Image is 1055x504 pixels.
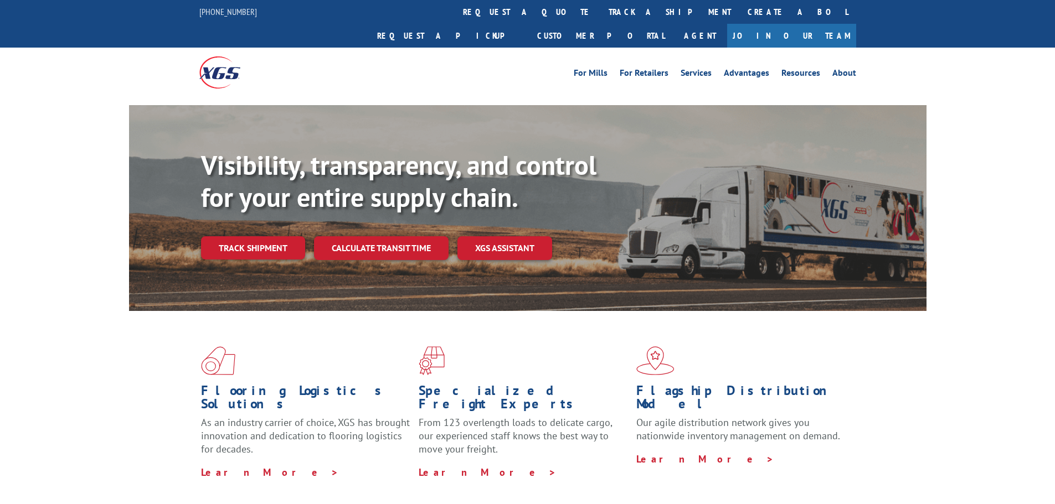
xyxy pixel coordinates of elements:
p: From 123 overlength loads to delicate cargo, our experienced staff knows the best way to move you... [419,416,628,465]
a: For Mills [574,69,608,81]
a: Track shipment [201,236,305,259]
img: xgs-icon-focused-on-flooring-red [419,346,445,375]
a: Learn More > [636,453,774,465]
a: Learn More > [419,466,557,479]
a: Join Our Team [727,24,856,48]
span: Our agile distribution network gives you nationwide inventory management on demand. [636,416,840,442]
h1: Flagship Distribution Model [636,384,846,416]
h1: Specialized Freight Experts [419,384,628,416]
img: xgs-icon-flagship-distribution-model-red [636,346,675,375]
a: Resources [781,69,820,81]
a: Learn More > [201,466,339,479]
a: About [832,69,856,81]
a: [PHONE_NUMBER] [199,6,257,17]
b: Visibility, transparency, and control for your entire supply chain. [201,148,596,214]
img: xgs-icon-total-supply-chain-intelligence-red [201,346,235,375]
a: Request a pickup [369,24,529,48]
h1: Flooring Logistics Solutions [201,384,410,416]
a: XGS ASSISTANT [457,236,552,260]
a: Services [681,69,712,81]
a: Agent [673,24,727,48]
a: Customer Portal [529,24,673,48]
a: Calculate transit time [314,236,449,260]
span: As an industry carrier of choice, XGS has brought innovation and dedication to flooring logistics... [201,416,410,455]
a: For Retailers [620,69,668,81]
a: Advantages [724,69,769,81]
